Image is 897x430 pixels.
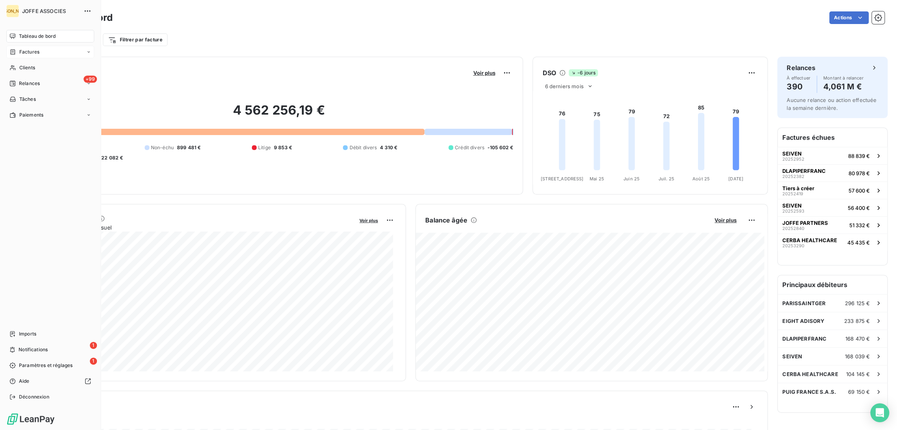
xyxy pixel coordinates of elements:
h6: Principaux débiteurs [778,275,887,294]
span: PUIG FRANCE S.A.S. [782,389,836,395]
span: JOFFE PARTNERS [782,220,828,226]
button: SEIVEN2025259356 400 € [778,199,887,216]
span: EIGHT ADISORY [782,318,824,324]
span: +99 [84,76,97,83]
h6: DSO [542,68,556,78]
tspan: Mai 25 [590,176,604,181]
button: JOFFE PARTNERS2025284051 332 € [778,216,887,234]
span: SEIVEN [782,353,802,360]
tspan: [DATE] [728,176,743,181]
div: [PERSON_NAME] [6,5,19,17]
tspan: Juil. 25 [659,176,674,181]
span: CERBA HEALTHCARE [782,371,838,377]
span: 296 125 € [845,300,870,306]
span: 20252593 [782,209,804,213]
span: 20252952 [782,157,804,161]
span: -6 jours [569,69,598,76]
span: 20253290 [782,243,804,248]
button: Actions [829,11,869,24]
span: Notifications [19,346,48,353]
h6: Factures échues [778,128,887,147]
span: 51 332 € [849,222,870,228]
h2: 4 562 256,19 € [45,102,513,126]
span: SEIVEN [782,150,802,157]
span: 20252419 [782,191,803,196]
span: -105 602 € [488,144,514,151]
span: Factures [19,48,39,56]
span: Aucune relance ou action effectuée la semaine dernière. [787,97,877,111]
span: PARISSAINTGER [782,300,826,306]
span: SEIVEN [782,202,802,209]
span: 20252840 [782,226,804,231]
span: 233 875 € [844,318,870,324]
span: CERBA HEALTHCARE [782,237,837,243]
button: Voir plus [471,69,497,76]
button: CERBA HEALTHCARE2025329045 435 € [778,234,887,251]
span: 168 039 € [845,353,870,360]
span: Imports [19,330,36,337]
button: Filtrer par facture [103,33,167,46]
span: 80 978 € [849,170,870,176]
span: Paramètres et réglages [19,362,73,369]
button: Voir plus [712,217,739,224]
h6: Balance âgée [425,215,467,225]
span: 168 470 € [845,335,870,342]
span: 57 600 € [849,187,870,194]
span: Voir plus [715,217,737,223]
span: Voir plus [359,218,378,223]
span: Tableau de bord [19,33,56,40]
h6: Relances [787,63,815,72]
span: À effectuer [787,76,810,80]
tspan: Août 25 [692,176,710,181]
span: Tâches [19,96,36,103]
button: Voir plus [357,217,380,224]
a: Aide [6,375,94,387]
span: Montant à relancer [823,76,864,80]
span: Crédit divers [455,144,484,151]
span: Relances [19,80,40,87]
span: 69 150 € [848,389,870,395]
span: Clients [19,64,35,71]
span: 1 [90,358,97,365]
tspan: Juin 25 [623,176,640,181]
span: 9 853 € [274,144,292,151]
span: Débit divers [349,144,377,151]
span: Litige [258,144,271,151]
button: DLAPIPERFRANC2025238280 978 € [778,164,887,182]
span: 104 145 € [846,371,870,377]
span: 6 derniers mois [545,83,583,89]
div: Open Intercom Messenger [870,403,889,422]
h4: 4,061 M € [823,80,864,93]
tspan: [STREET_ADDRESS] [541,176,583,181]
span: DLAPIPERFRANC [782,168,826,174]
span: Paiements [19,111,43,119]
span: JOFFE ASSOCIES [22,8,79,14]
span: Chiffre d'affaires mensuel [45,223,354,232]
span: Déconnexion [19,393,49,400]
span: 899 481 € [177,144,201,151]
button: Tiers à créer2025241957 600 € [778,182,887,199]
span: Tiers à créer [782,185,814,191]
span: 20252382 [782,174,804,179]
span: 1 [90,342,97,349]
span: 88 839 € [848,153,870,159]
span: Non-échu [151,144,174,151]
span: -22 082 € [99,154,123,161]
span: 56 400 € [848,205,870,211]
span: 4 310 € [380,144,397,151]
h4: 390 [787,80,810,93]
button: SEIVEN2025295288 839 € [778,147,887,164]
span: DLAPIPERFRANC [782,335,826,342]
span: 45 435 € [847,239,870,246]
span: Aide [19,378,30,385]
img: Logo LeanPay [6,413,55,425]
span: Voir plus [473,70,495,76]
